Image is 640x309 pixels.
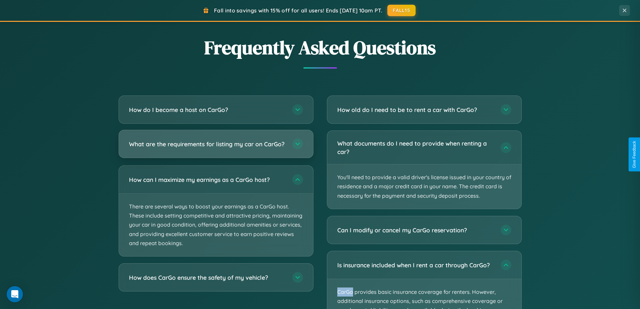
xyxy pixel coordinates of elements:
[129,140,286,148] h3: What are the requirements for listing my car on CarGo?
[129,106,286,114] h3: How do I become a host on CarGo?
[337,226,494,234] h3: Can I modify or cancel my CarGo reservation?
[129,273,286,282] h3: How does CarGo ensure the safety of my vehicle?
[337,261,494,269] h3: Is insurance included when I rent a car through CarGo?
[119,194,313,256] p: There are several ways to boost your earnings as a CarGo host. These include setting competitive ...
[327,164,521,209] p: You'll need to provide a valid driver's license issued in your country of residence and a major c...
[119,35,522,61] h2: Frequently Asked Questions
[337,106,494,114] h3: How old do I need to be to rent a car with CarGo?
[387,5,416,16] button: FALL15
[129,176,286,184] h3: How can I maximize my earnings as a CarGo host?
[632,141,637,168] div: Give Feedback
[7,286,23,302] div: Open Intercom Messenger
[214,7,382,14] span: Fall into savings with 15% off for all users! Ends [DATE] 10am PT.
[337,139,494,156] h3: What documents do I need to provide when renting a car?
